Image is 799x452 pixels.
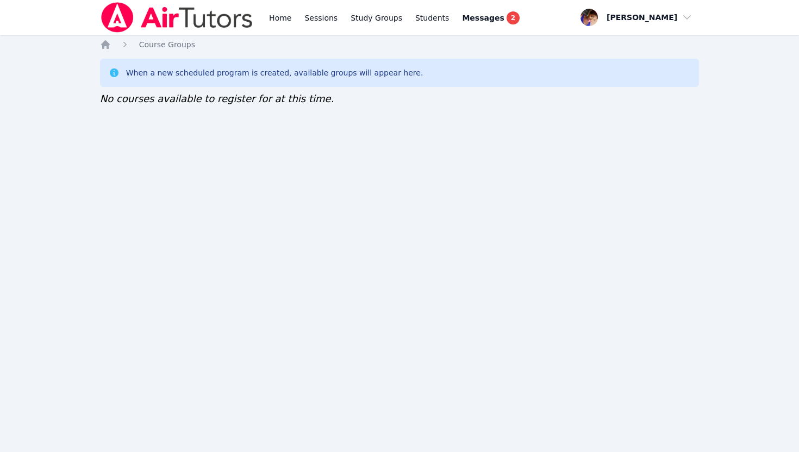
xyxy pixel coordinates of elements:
[126,67,423,78] div: When a new scheduled program is created, available groups will appear here.
[462,12,504,23] span: Messages
[100,39,700,50] nav: Breadcrumb
[507,11,520,24] span: 2
[139,39,195,50] a: Course Groups
[100,2,254,33] img: Air Tutors
[100,93,334,104] span: No courses available to register for at this time.
[139,40,195,49] span: Course Groups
